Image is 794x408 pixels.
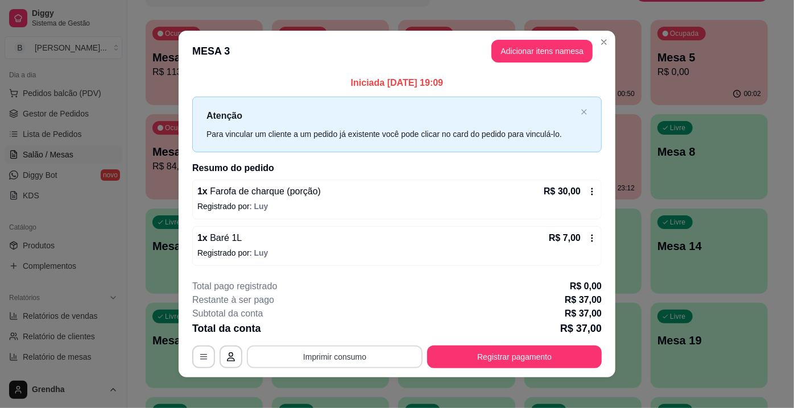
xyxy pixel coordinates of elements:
[208,186,321,196] span: Farofa de charque (porção)
[192,320,261,336] p: Total da conta
[254,202,268,211] span: Luy
[565,293,602,307] p: R$ 37,00
[206,109,576,123] p: Atenção
[192,307,263,320] p: Subtotal da conta
[560,320,602,336] p: R$ 37,00
[565,307,602,320] p: R$ 37,00
[192,76,602,90] p: Iniciada [DATE] 19:09
[427,345,602,368] button: Registrar pagamento
[197,185,321,198] p: 1 x
[197,247,597,259] p: Registrado por:
[179,31,615,72] header: MESA 3
[192,161,602,175] h2: Resumo do pedido
[549,231,581,245] p: R$ 7,00
[192,280,277,293] p: Total pago registrado
[192,293,274,307] p: Restante à ser pago
[544,185,581,198] p: R$ 30,00
[247,345,423,368] button: Imprimir consumo
[206,128,576,140] div: Para vincular um cliente a um pedido já existente você pode clicar no card do pedido para vinculá...
[254,248,268,257] span: Luy
[197,231,242,245] p: 1 x
[595,33,613,51] button: Close
[208,233,242,243] span: Baré 1L
[581,109,588,116] button: close
[570,280,602,293] p: R$ 0,00
[581,109,588,115] span: close
[197,201,597,212] p: Registrado por:
[491,40,593,63] button: Adicionar itens namesa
